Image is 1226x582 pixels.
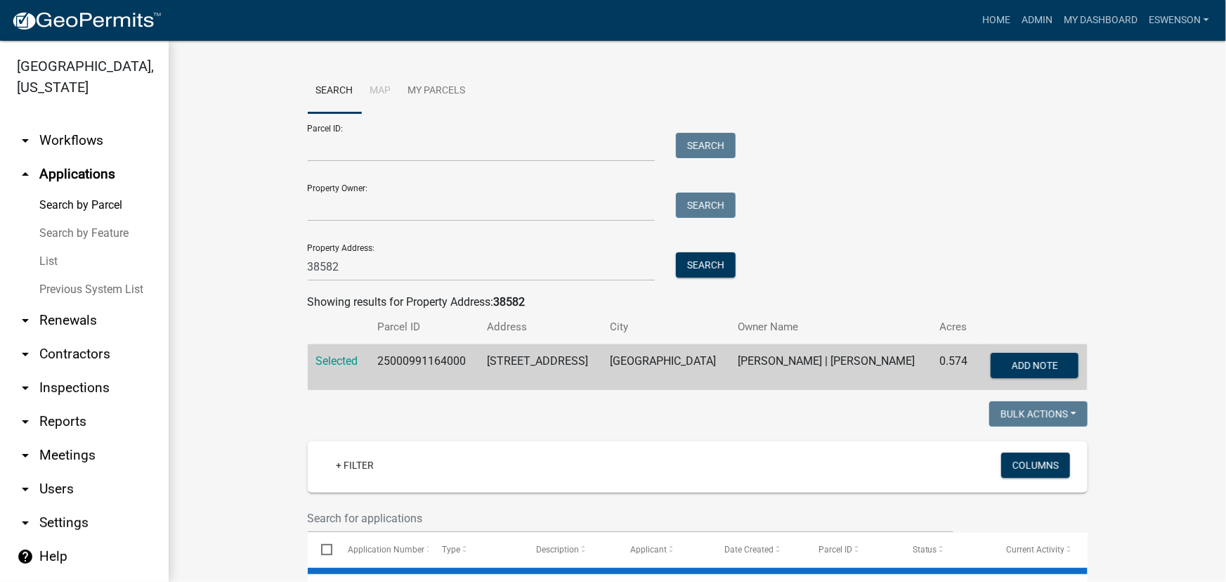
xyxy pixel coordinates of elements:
[932,311,979,344] th: Acres
[1058,7,1143,34] a: My Dashboard
[17,515,34,531] i: arrow_drop_down
[977,7,1016,34] a: Home
[308,294,1088,311] div: Showing results for Property Address:
[932,344,979,391] td: 0.574
[676,193,736,218] button: Search
[991,353,1078,378] button: Add Note
[711,533,805,567] datatable-header-cell: Date Created
[478,344,601,391] td: [STREET_ADDRESS]
[17,413,34,430] i: arrow_drop_down
[989,401,1088,427] button: Bulk Actions
[325,453,385,478] a: + Filter
[729,344,931,391] td: [PERSON_NAME] | [PERSON_NAME]
[601,311,729,344] th: City
[334,533,429,567] datatable-header-cell: Application Number
[724,545,774,555] span: Date Created
[805,533,899,567] datatable-header-cell: Parcel ID
[478,311,601,344] th: Address
[400,69,474,114] a: My Parcels
[369,344,478,391] td: 25000991164000
[1001,453,1070,478] button: Columns
[308,69,362,114] a: Search
[17,346,34,363] i: arrow_drop_down
[308,533,334,567] datatable-header-cell: Select
[993,533,1088,567] datatable-header-cell: Current Activity
[1016,7,1058,34] a: Admin
[1007,545,1065,555] span: Current Activity
[308,504,954,533] input: Search for applications
[630,545,667,555] span: Applicant
[1012,360,1058,371] span: Add Note
[17,548,34,565] i: help
[913,545,937,555] span: Status
[1143,7,1215,34] a: eswenson
[17,380,34,396] i: arrow_drop_down
[676,252,736,278] button: Search
[429,533,523,567] datatable-header-cell: Type
[617,533,711,567] datatable-header-cell: Applicant
[17,166,34,183] i: arrow_drop_up
[523,533,617,567] datatable-header-cell: Description
[899,533,993,567] datatable-header-cell: Status
[369,311,478,344] th: Parcel ID
[819,545,852,555] span: Parcel ID
[17,312,34,329] i: arrow_drop_down
[17,132,34,149] i: arrow_drop_down
[348,545,424,555] span: Application Number
[442,545,460,555] span: Type
[729,311,931,344] th: Owner Name
[601,344,729,391] td: [GEOGRAPHIC_DATA]
[17,481,34,498] i: arrow_drop_down
[316,354,358,368] a: Selected
[676,133,736,158] button: Search
[494,295,526,309] strong: 38582
[536,545,579,555] span: Description
[17,447,34,464] i: arrow_drop_down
